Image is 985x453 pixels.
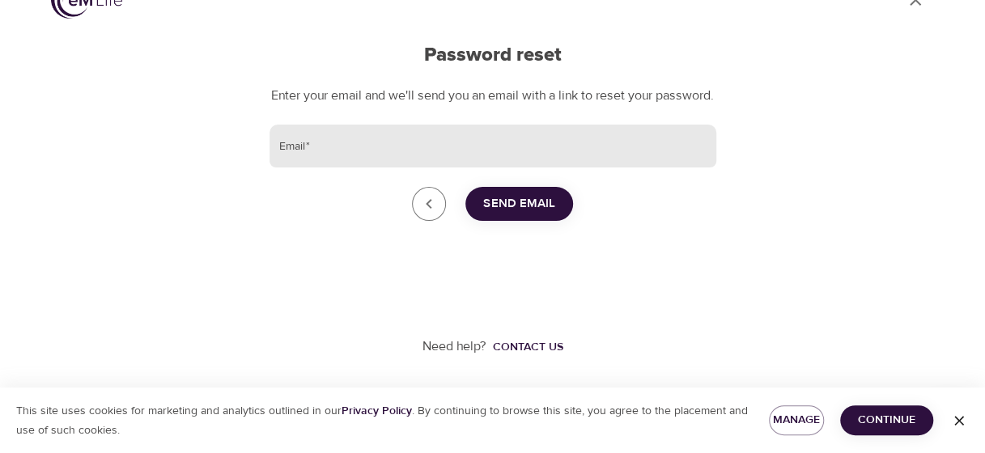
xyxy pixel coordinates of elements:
[465,187,573,221] button: Send Email
[483,193,555,214] span: Send Email
[769,405,824,435] button: Manage
[270,44,716,67] h2: Password reset
[270,87,716,105] p: Enter your email and we'll send you an email with a link to reset your password.
[493,339,563,355] div: Contact us
[342,404,412,418] a: Privacy Policy
[782,410,811,430] span: Manage
[840,405,933,435] button: Continue
[412,187,446,221] a: close
[853,410,920,430] span: Continue
[486,339,563,355] a: Contact us
[422,337,486,356] p: Need help?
